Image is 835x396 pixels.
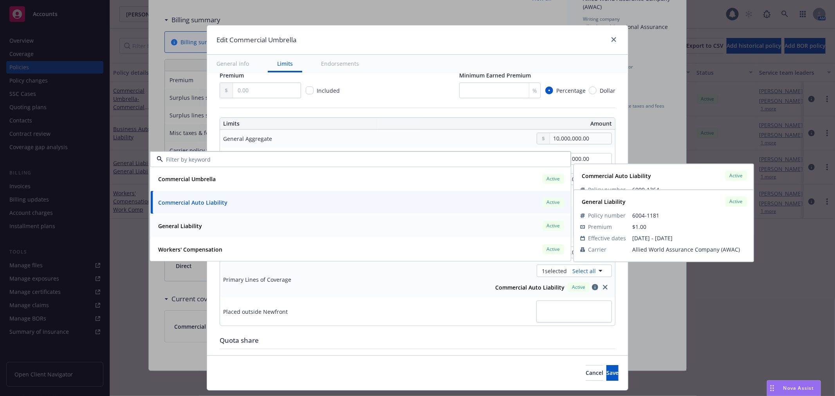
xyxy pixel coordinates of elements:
[728,198,744,205] span: Active
[632,223,646,230] span: $1.00
[223,151,334,167] div: Products & Completed Operations Aggregate
[223,135,272,143] div: General Aggregate
[158,175,216,183] strong: Commercial Umbrella
[220,335,615,346] div: Quota share
[632,245,747,254] span: Allied World Assurance Company (AWAC)
[545,199,561,206] span: Active
[495,284,564,291] strong: Commercial Auto Liability
[158,199,227,206] strong: Commercial Auto Liability
[556,86,586,95] span: Percentage
[542,267,567,275] span: 1 selected
[783,385,814,391] span: Nova Assist
[223,275,291,284] div: Primary Lines of Coverage
[545,222,561,229] span: Active
[545,86,553,94] input: Percentage
[537,265,612,277] button: 1selected
[459,72,531,79] span: Minimum Earned Premium
[223,308,288,316] div: Placed outside Newfront
[312,55,368,72] button: Endorsements
[550,153,611,164] input: 0.00
[588,223,612,231] span: Premium
[588,211,626,220] span: Policy number
[767,380,821,396] button: Nova Assist
[207,55,258,72] button: General info
[545,175,561,182] span: Active
[632,211,747,220] span: 6004-1181
[163,155,555,164] input: Filter by keyword
[588,245,606,254] span: Carrier
[220,118,378,130] th: Limits
[233,83,301,98] input: 0.00
[220,72,244,79] span: Premium
[550,133,611,144] input: 0.00
[632,185,747,194] span: 6000-1364
[767,381,777,396] div: Drag to move
[588,234,626,242] span: Effective dates
[158,246,222,253] strong: Workers' Compensation
[582,172,651,179] strong: Commercial Auto Liability
[728,172,744,179] span: Active
[545,246,561,253] span: Active
[317,87,340,94] span: Included
[582,198,626,205] strong: General Liability
[268,55,302,72] button: Limits
[632,234,747,242] span: [DATE] - [DATE]
[588,185,626,194] span: Policy number
[422,118,615,130] th: Amount
[216,35,296,45] h1: Edit Commercial Umbrella
[532,86,537,95] span: %
[158,222,202,230] strong: General Liability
